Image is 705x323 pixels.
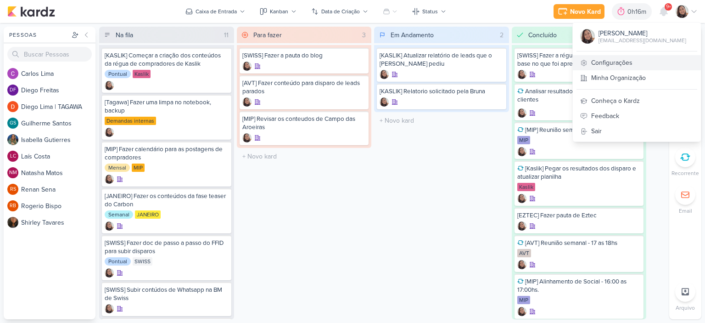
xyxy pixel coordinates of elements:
img: Sharlene Khoury [517,194,526,203]
div: 3 [358,30,369,40]
img: Sharlene Khoury [517,70,526,79]
input: + Novo kard [239,150,370,163]
img: Diego Lima | TAGAWA [7,101,18,112]
div: R o g e r i o B i s p o [21,201,95,211]
div: S h i r l e y T a v a r e s [21,218,95,227]
div: Criador(a): Sharlene Khoury [517,194,526,203]
div: D i e g o L i m a | T A G A W A [21,102,95,112]
div: [KASLIK] Relatorio solicitado pela Bruna [380,87,504,96]
div: [MIP] Reunião semanal - 16h as 17:30hs [517,126,641,134]
div: MIP [132,164,145,172]
img: Sharlene Khoury [105,221,114,231]
div: [EMAIL_ADDRESS][DOMAIN_NAME] [599,36,686,45]
div: [AVT] Reunião semanal - 17 as 18hs [517,239,641,247]
p: NM [9,170,17,176]
div: Criador(a): Sharlene Khoury [105,221,114,231]
div: [Tagawa] Fazer uma limpa no notebook, backup [105,98,229,115]
img: Sharlene Khoury [105,128,114,137]
div: [KASLIK] Começar a criação dos conteúdos da régua de compradores de Kaslik [105,51,229,68]
div: Kaslik [133,70,151,78]
div: Mensal [105,164,130,172]
div: Analisar resultados dos disparos dos clientes [517,87,641,104]
div: Criador(a): Sharlene Khoury [242,62,252,71]
img: Sharlene Khoury [105,81,114,90]
div: Diego Freitas [7,85,18,96]
a: Sair [573,124,701,139]
div: MIP [517,296,530,304]
div: Criador(a): Sharlene Khoury [242,133,252,142]
p: LC [10,154,16,159]
div: Guilherme Santos [7,118,18,129]
div: N a t a s h a M a t o s [21,168,95,178]
div: [SWISS] Fazer a régua de compradores (Com base no que foi apresentado pelo cliente) [517,51,641,68]
div: [EZTEC] Fazer pauta de Eztec [517,211,641,220]
p: Recorrente [671,169,699,177]
p: GS [10,121,16,126]
p: RB [10,204,16,209]
div: SWISS [133,257,152,266]
img: Sharlene Khoury [580,29,595,44]
img: Carlos Lima [7,68,18,79]
img: Sharlene Khoury [380,97,389,107]
div: JANEIRO [135,210,161,219]
div: Criador(a): Sharlene Khoury [105,175,114,184]
div: [Kaslik] Pegar os resultados dos disparo e atualizar planilha [517,164,641,181]
img: Sharlene Khoury [517,221,526,231]
div: Feedback [573,108,701,124]
div: Criador(a): Sharlene Khoury [380,97,389,107]
div: Pessoas [7,31,70,39]
input: Buscar Pessoas [7,47,92,62]
div: [MIP] Revisar os conteudos de Campo das Aroeiras [242,115,366,131]
img: Sharlene Khoury [517,147,526,156]
div: [AVT] Fazer conteúdo para disparo de leads parados [242,79,366,96]
div: Criador(a): Sharlene Khoury [517,221,526,231]
img: Sharlene Khoury [105,304,114,313]
img: Sharlene Khoury [517,260,526,269]
div: Criador(a): Sharlene Khoury [380,70,389,79]
div: L a í s C o s t a [21,152,95,161]
div: [MIP] Fazer calendário para as postagens de compradores [105,145,229,162]
div: [SWISS] Subir contúdos de Whatsapp na BM de Swiss [105,286,229,302]
div: 0h16m [627,7,649,17]
div: [KASLIK] Atualizar relatório de leads que o Otávio pediu [380,51,504,68]
img: Isabella Gutierres [7,134,18,145]
img: Sharlene Khoury [242,62,252,71]
img: Sharlene Khoury [380,70,389,79]
div: I s a b e l l a G u t i e r r e s [21,135,95,145]
img: Sharlene Khoury [242,97,252,107]
div: Criador(a): Sharlene Khoury [105,268,114,278]
div: Criador(a): Sharlene Khoury [517,307,526,316]
button: Novo Kard [554,4,604,19]
img: Sharlene Khoury [242,133,252,142]
div: Kaslik [517,183,535,191]
div: Pontual [105,257,131,266]
p: Arquivo [676,304,695,312]
input: + Novo kard [376,114,507,127]
p: RS [10,187,16,192]
a: Minha Organização [573,70,701,85]
div: G u i l h e r m e S a n t o s [21,119,95,128]
div: [MIP] Alinhamento de Social - 16:00 as 17:00hs. [517,278,641,294]
div: Semanal [105,210,133,219]
div: Novo Kard [570,7,601,17]
div: Criador(a): Sharlene Khoury [517,108,526,118]
div: R e n a n S e n a [21,185,95,194]
span: 9+ [666,3,671,11]
div: [SWISS] Fazer a pauta do blog [242,51,366,60]
div: Criador(a): Sharlene Khoury [517,70,526,79]
div: Criador(a): Sharlene Khoury [105,81,114,90]
div: 11 [220,30,232,40]
img: kardz.app [7,6,55,17]
div: Criador(a): Sharlene Khoury [105,128,114,137]
div: Criador(a): Sharlene Khoury [242,97,252,107]
div: Natasha Matos [7,167,18,178]
img: Sharlene Khoury [517,307,526,316]
img: Shirley Tavares [7,217,18,228]
img: Sharlene Khoury [105,175,114,184]
div: MIP [517,136,530,144]
div: Criador(a): Sharlene Khoury [105,304,114,313]
a: Configurações [573,55,701,70]
div: Rogerio Bispo [7,200,18,211]
div: [PERSON_NAME] [599,28,686,38]
div: Pontual [105,70,131,78]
